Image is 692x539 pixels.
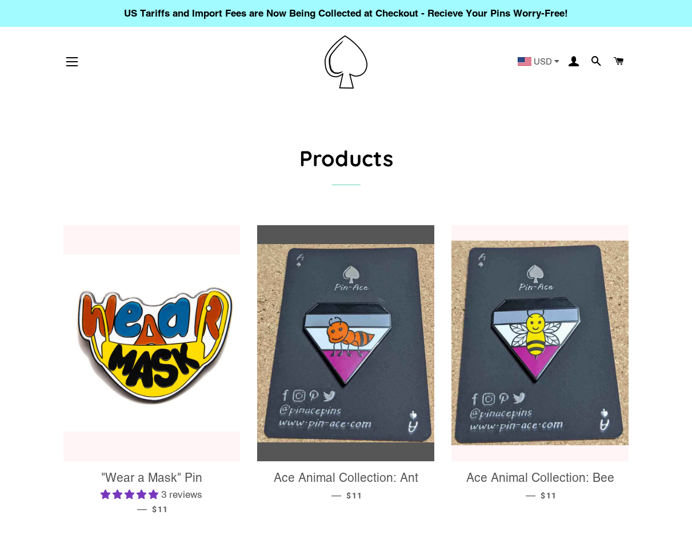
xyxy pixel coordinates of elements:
span: "Wear a Mask" Pin [101,470,202,485]
a: Ace Animal Collection: Bee — $11 [451,461,629,510]
span: 5.00 stars [101,489,161,500]
img: Wear a Mask Enamel Pin Badge Gift Pandemic COVID 19 Social Distance For Him/Her - Pin Ace [63,254,241,432]
a: Ace Animal Collection: Ant — $11 [257,461,434,510]
span: $11 [152,505,168,514]
h1: Products [63,143,629,173]
span: USD [534,57,552,66]
span: — [331,489,341,501]
img: Pin-Ace [325,35,367,89]
a: Ace Animal Collection: Bee - Pin-Ace [451,225,629,461]
a: Ace Animal Collection: Ant - Pin-Ace [257,225,434,461]
span: $11 [346,491,362,500]
img: Ace Animal Collection: Bee - Pin-Ace [451,241,629,445]
span: Ace Animal Collection: Ant [274,470,418,485]
span: $11 [541,491,557,500]
span: — [526,489,535,501]
span: — [137,503,147,514]
a: Wear a Mask Enamel Pin Badge Gift Pandemic COVID 19 Social Distance For Him/Her - Pin Ace [63,225,241,461]
a: "Wear a Mask" Pin 5.00 stars 3 reviews — $11 [63,461,241,524]
span: 3 reviews [161,489,202,500]
span: Ace Animal Collection: Bee [466,470,614,485]
img: Ace Animal Collection: Ant - Pin-Ace [257,244,434,442]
